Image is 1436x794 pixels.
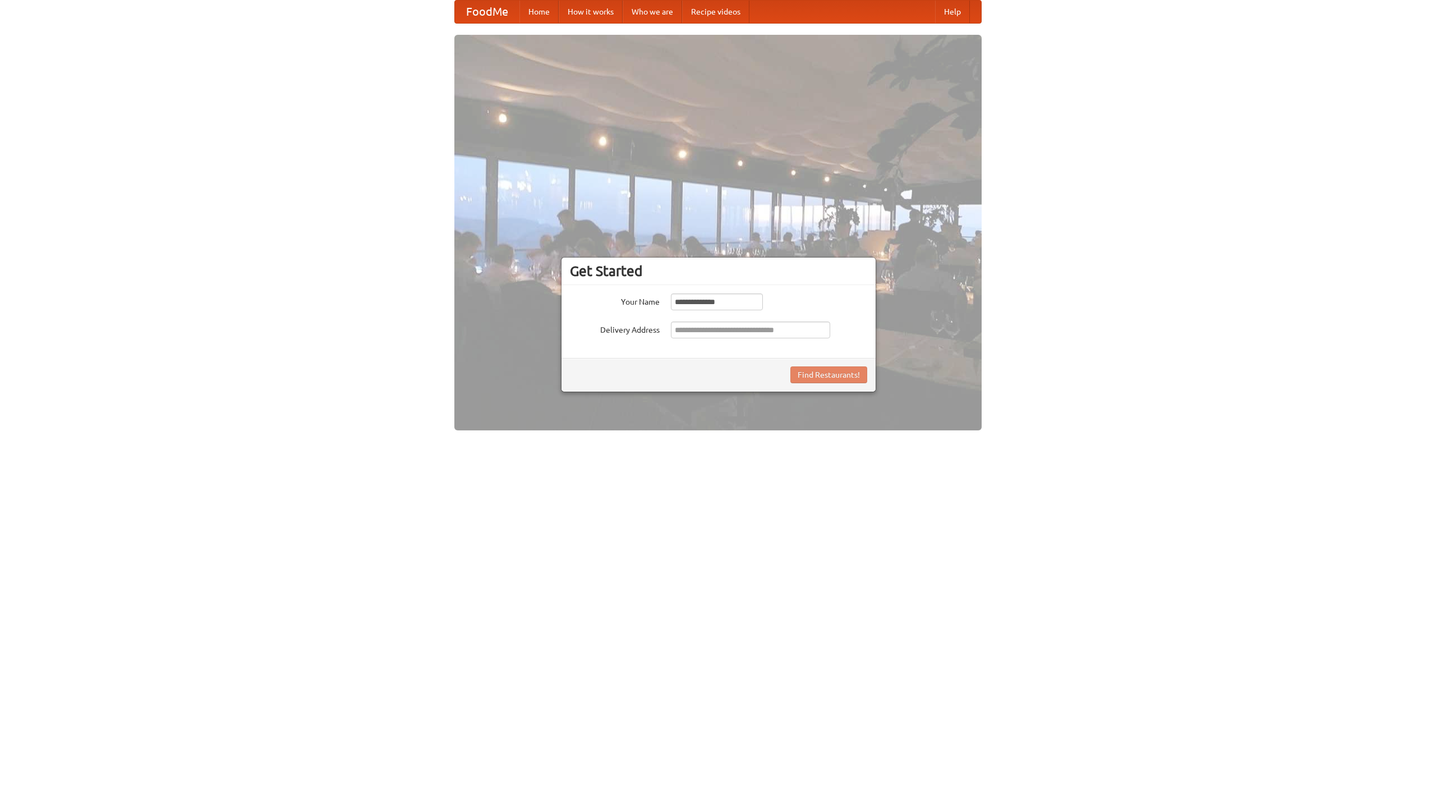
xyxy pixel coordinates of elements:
label: Delivery Address [570,322,660,336]
a: Help [935,1,970,23]
a: FoodMe [455,1,519,23]
h3: Get Started [570,263,867,279]
a: How it works [559,1,623,23]
label: Your Name [570,293,660,307]
a: Home [519,1,559,23]
a: Recipe videos [682,1,749,23]
a: Who we are [623,1,682,23]
button: Find Restaurants! [790,366,867,383]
